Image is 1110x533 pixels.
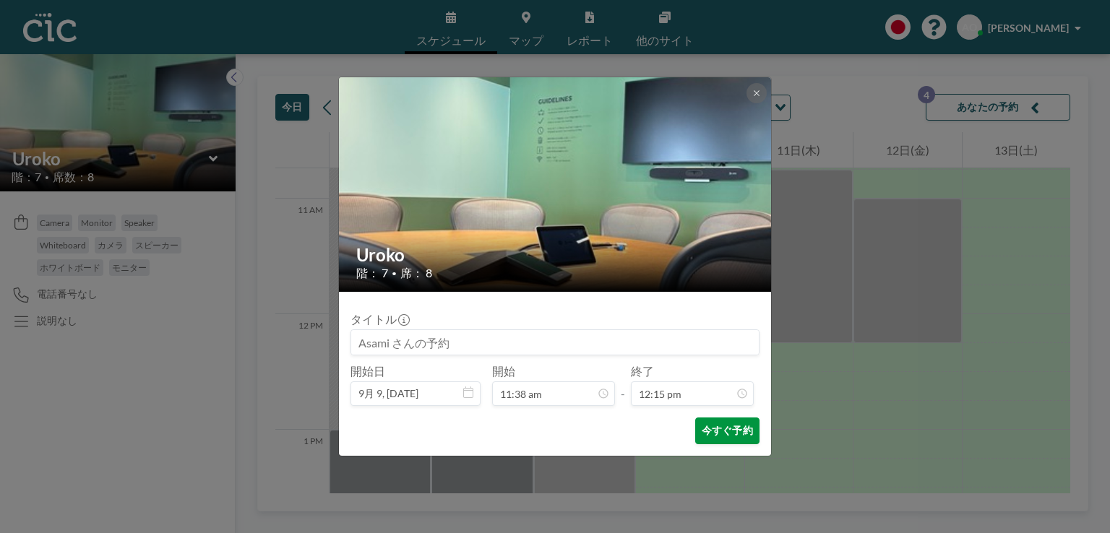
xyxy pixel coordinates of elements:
label: 終了 [631,364,654,378]
span: 階： 7 [356,266,388,280]
h2: Uroko [356,244,755,266]
input: Asami さんの予約 [351,330,759,355]
label: タイトル [350,312,408,326]
span: - [621,369,625,401]
button: 今すぐ予約 [695,417,760,444]
label: 開始 [492,364,515,378]
span: 席： 8 [400,266,432,280]
label: 開始日 [350,364,385,378]
span: • [392,268,397,279]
